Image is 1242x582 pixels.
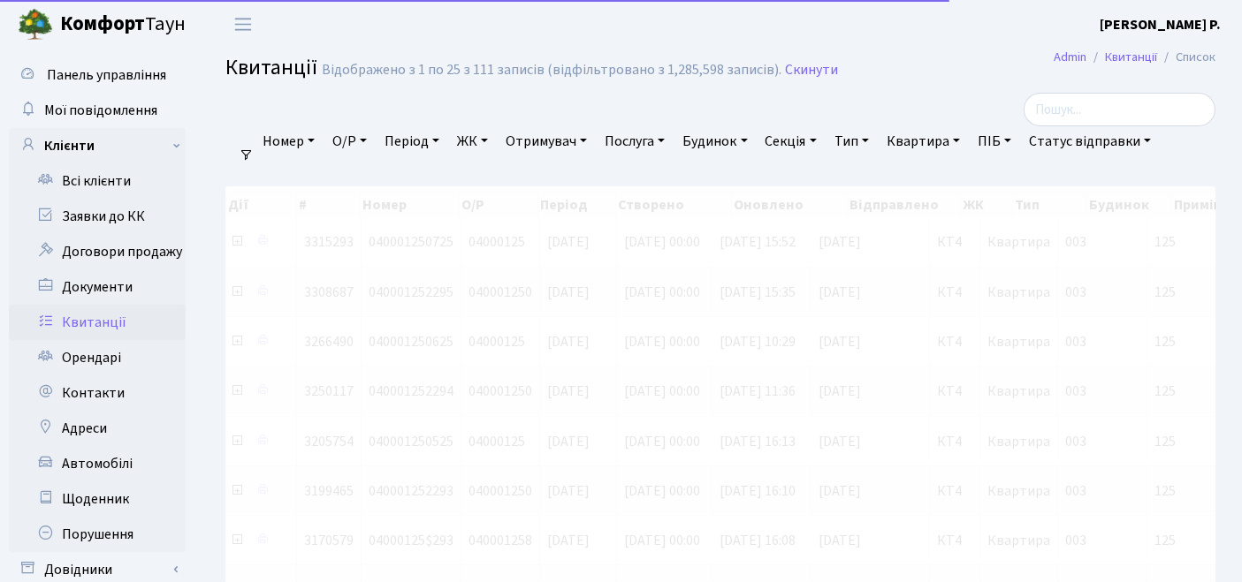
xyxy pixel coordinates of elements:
a: Панель управління [9,57,186,93]
a: Admin [1054,48,1086,66]
a: Всі клієнти [9,163,186,199]
a: Клієнти [9,128,186,163]
a: Скинути [785,62,838,79]
a: Отримувач [499,126,594,156]
a: Номер [255,126,322,156]
nav: breadcrumb [1027,39,1242,76]
a: Щоденник [9,481,186,517]
a: Договори продажу [9,234,186,269]
a: Квартира [880,126,967,156]
a: Тип [827,126,876,156]
a: Адреси [9,411,186,446]
a: Послуга [598,126,672,156]
a: Квитанції [1105,48,1157,66]
a: Статус відправки [1022,126,1158,156]
a: ЖК [450,126,495,156]
a: Документи [9,269,186,305]
a: Квитанції [9,305,186,340]
a: Заявки до КК [9,199,186,234]
span: Квитанції [225,52,317,83]
b: Комфорт [60,10,145,38]
li: Список [1157,48,1215,67]
a: Мої повідомлення [9,93,186,128]
button: Переключити навігацію [221,10,265,39]
a: Порушення [9,517,186,552]
a: Орендарі [9,340,186,375]
a: Секція [758,126,824,156]
a: Автомобілі [9,446,186,481]
a: О/Р [325,126,374,156]
span: Мої повідомлення [44,101,157,120]
a: ПІБ [971,126,1018,156]
span: Панель управління [47,65,166,85]
input: Пошук... [1024,93,1215,126]
img: logo.png [18,7,53,42]
a: Контакти [9,375,186,411]
a: Період [377,126,446,156]
a: Будинок [675,126,754,156]
a: [PERSON_NAME] Р. [1100,14,1221,35]
b: [PERSON_NAME] Р. [1100,15,1221,34]
div: Відображено з 1 по 25 з 111 записів (відфільтровано з 1,285,598 записів). [322,62,781,79]
span: Таун [60,10,186,40]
